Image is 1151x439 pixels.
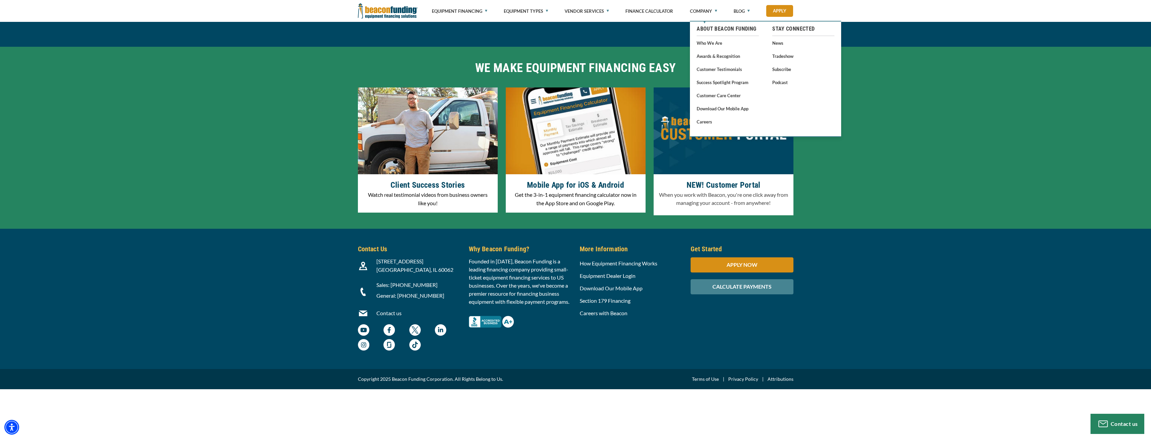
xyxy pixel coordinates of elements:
[768,375,793,383] a: Attributions
[691,244,793,254] h5: Get Started
[772,52,834,60] a: Tradeshow
[469,314,514,321] a: Better Business Bureau Complaint Free A+ Rating - open in a new tab
[691,257,793,272] div: APPLY NOW
[4,420,19,435] div: Accessibility Menu
[376,292,461,300] p: General: [PHONE_NUMBER]
[383,328,395,334] a: Beacon Funding Facebook - open in a new tab
[772,25,834,33] a: Stay Connected
[697,39,759,47] a: Who We Are
[383,339,395,351] img: Beacon Funding Glassdoor
[359,288,367,296] img: Beacon Funding Phone
[359,262,367,270] img: Beacon Funding location
[691,261,793,268] a: APPLY NOW
[358,328,369,334] a: Beacon Funding YouTube Channel - open in a new tab
[435,328,446,334] a: Beacon Funding LinkedIn - open in a new tab
[697,52,759,60] a: Awards & Recognition
[358,375,503,383] span: Copyright 2025 Beacon Funding Corporation. All Rights Belong to Us.
[359,309,367,318] img: Beacon Funding Email Contact Icon
[1091,414,1144,434] button: Contact us
[691,279,793,294] div: CALCULATE PAYMENTS
[376,310,402,316] a: Contact us
[659,191,788,207] p: When you work with Beacon, you're one click away from managing your account - from anywhere!
[580,272,635,279] a: Equipment Dealer Login
[692,375,719,383] a: Terms of Use
[506,87,646,175] img: Instant Estimates Online Calculator Phone
[580,285,643,291] a: Download Our Mobile App
[358,339,369,351] img: Beacon Funding Instagram
[697,78,759,86] a: Success Spotlight Program
[511,179,641,191] h4: Mobile App for iOS & Android
[580,244,683,254] h5: More Information
[358,244,461,254] h5: Contact Us
[697,25,759,33] a: About Beacon Funding
[358,60,793,76] h2: WE MAKE EQUIPMENT FINANCING EASY
[697,65,759,73] a: Customer Testimonials
[383,342,395,349] a: Beacon Funding Glassdoor - open in a new tab
[772,39,834,47] a: News
[363,179,493,191] h4: Client Success Stories
[697,91,759,100] a: Customer Care Center
[469,257,572,306] p: Founded in [DATE], Beacon Funding is a leading financing company providing small-ticket equipment...
[383,324,395,336] img: Beacon Funding Facebook
[469,244,572,254] h5: Why Beacon Funding?
[1111,420,1138,427] span: Contact us
[435,324,446,336] img: Beacon Funding LinkedIn
[409,324,421,336] img: Beacon Funding twitter
[697,104,759,113] a: Download our Mobile App
[766,5,793,17] a: Apply
[368,191,488,206] span: Watch real testimonial videos from business owners like you!
[719,375,728,383] span: |
[515,191,636,206] span: Get the 3-in-1 equipment financing calculator now in the App Store and on Google Play.
[728,375,758,383] a: Privacy Policy
[758,375,768,383] span: |
[376,258,453,273] span: [STREET_ADDRESS] [GEOGRAPHIC_DATA], IL 60062
[469,316,514,328] img: Better Business Bureau Complaint Free A+ Rating
[772,78,834,86] a: Podcast
[580,297,630,304] a: Section 179 Financing
[358,342,369,349] a: Beacon Funding Instagram - open in a new tab
[691,283,793,290] a: CALCULATE PAYMENTS
[580,310,627,316] a: Careers with Beacon
[409,328,421,334] a: Beacon Funding twitter - open in a new tab
[772,65,834,73] a: Subscribe
[409,339,421,351] img: Beacon Funding TikTok
[358,324,369,336] img: Beacon Funding YouTube Channel
[697,117,759,126] a: Careers
[654,87,793,175] img: customer portal
[409,342,421,349] a: Beacon Funding TikTok - open in a new tab
[358,87,498,175] img: Video of customer who is a tow truck driver in front of his tow truck smiling
[659,179,788,191] h4: NEW! Customer Portal
[376,281,461,289] p: Sales: [PHONE_NUMBER]
[580,260,657,266] a: How Equipment Financing Works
